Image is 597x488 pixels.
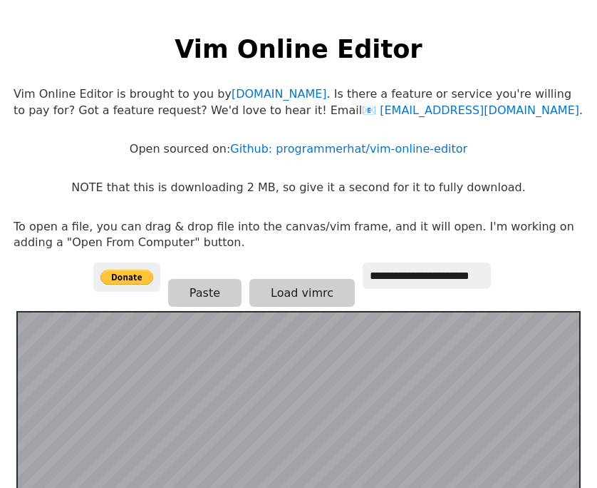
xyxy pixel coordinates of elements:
p: Vim Online Editor is brought to you by . Is there a feature or service you're willing to pay for?... [14,86,583,118]
p: Open sourced on: [130,141,467,157]
a: [DOMAIN_NAME] [232,87,327,101]
a: Github: programmerhat/vim-online-editor [230,142,467,156]
p: To open a file, you can drag & drop file into the canvas/vim frame, and it will open. I'm working... [14,219,583,251]
button: Load vimrc [249,279,355,307]
button: Paste [168,279,242,307]
p: NOTE that this is downloading 2 MB, so give it a second for it to fully download. [71,180,525,195]
h1: Vim Online Editor [175,31,422,66]
a: [EMAIL_ADDRESS][DOMAIN_NAME] [362,103,579,117]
